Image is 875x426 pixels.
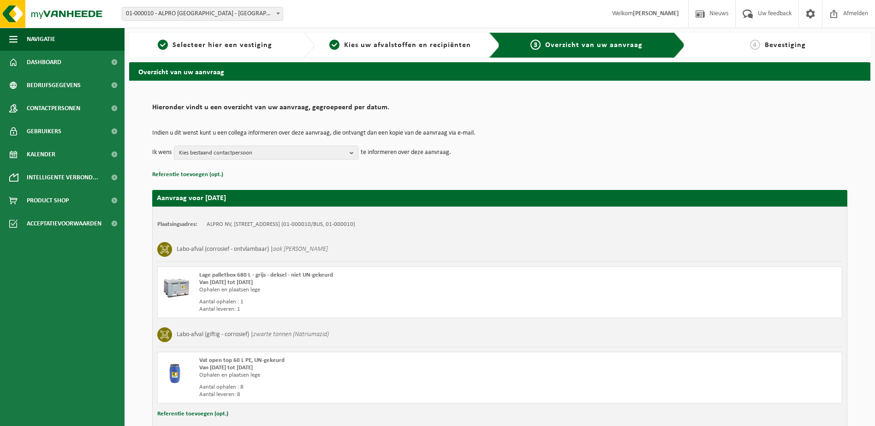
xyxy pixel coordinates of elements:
img: LP-OT-00060-HPE-21.png [162,357,190,385]
span: Gebruikers [27,120,61,143]
span: Vat open top 60 L PE, UN-gekeurd [199,357,285,363]
a: 1Selecteer hier een vestiging [134,40,296,51]
img: PB-LB-0680-HPE-GY-11.png [162,272,190,299]
div: Aantal ophalen : 1 [199,298,537,306]
strong: Aanvraag voor [DATE] [157,195,226,202]
span: Kalender [27,143,55,166]
span: Dashboard [27,51,61,74]
span: Acceptatievoorwaarden [27,212,101,235]
strong: Plaatsingsadres: [157,221,197,227]
strong: Van [DATE] tot [DATE] [199,365,253,371]
span: 4 [750,40,760,50]
a: 2Kies uw afvalstoffen en recipiënten [319,40,482,51]
button: Referentie toevoegen (opt.) [157,408,228,420]
strong: Van [DATE] tot [DATE] [199,279,253,285]
span: Kies bestaand contactpersoon [179,146,346,160]
button: Referentie toevoegen (opt.) [152,169,223,181]
h2: Hieronder vindt u een overzicht van uw aanvraag, gegroepeerd per datum. [152,104,847,116]
span: Lage palletbox 680 L - grijs - deksel - niet UN-gekeurd [199,272,333,278]
div: Ophalen en plaatsen lege [199,286,537,294]
span: 01-000010 - ALPRO NV - WEVELGEM [122,7,283,20]
h3: Labo-afval (corrosief - ontvlambaar) | [177,242,328,257]
span: Bedrijfsgegevens [27,74,81,97]
span: 3 [530,40,541,50]
strong: [PERSON_NAME] [633,10,679,17]
span: Product Shop [27,189,69,212]
button: Kies bestaand contactpersoon [174,146,358,160]
h3: Labo-afval (giftig - corrosief) | [177,327,329,342]
i: zwarte tonnen (Natriumazid) [253,331,329,338]
h2: Overzicht van uw aanvraag [129,62,870,80]
span: Kies uw afvalstoffen en recipiënten [344,41,471,49]
span: Intelligente verbond... [27,166,98,189]
p: Indien u dit wenst kunt u een collega informeren over deze aanvraag, die ontvangt dan een kopie v... [152,130,847,136]
i: ook [PERSON_NAME] [273,246,328,253]
div: Aantal leveren: 1 [199,306,537,313]
div: Ophalen en plaatsen lege [199,372,537,379]
span: 01-000010 - ALPRO NV - WEVELGEM [122,7,283,21]
div: Aantal leveren: 8 [199,391,537,398]
span: Overzicht van uw aanvraag [545,41,643,49]
span: 1 [158,40,168,50]
div: Aantal ophalen : 8 [199,384,537,391]
span: Contactpersonen [27,97,80,120]
span: 2 [329,40,339,50]
p: Ik wens [152,146,172,160]
span: Bevestiging [765,41,806,49]
td: ALPRO NV, [STREET_ADDRESS] (01-000010/BUS, 01-000010) [207,221,355,228]
p: te informeren over deze aanvraag. [361,146,451,160]
span: Navigatie [27,28,55,51]
span: Selecteer hier een vestiging [173,41,272,49]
